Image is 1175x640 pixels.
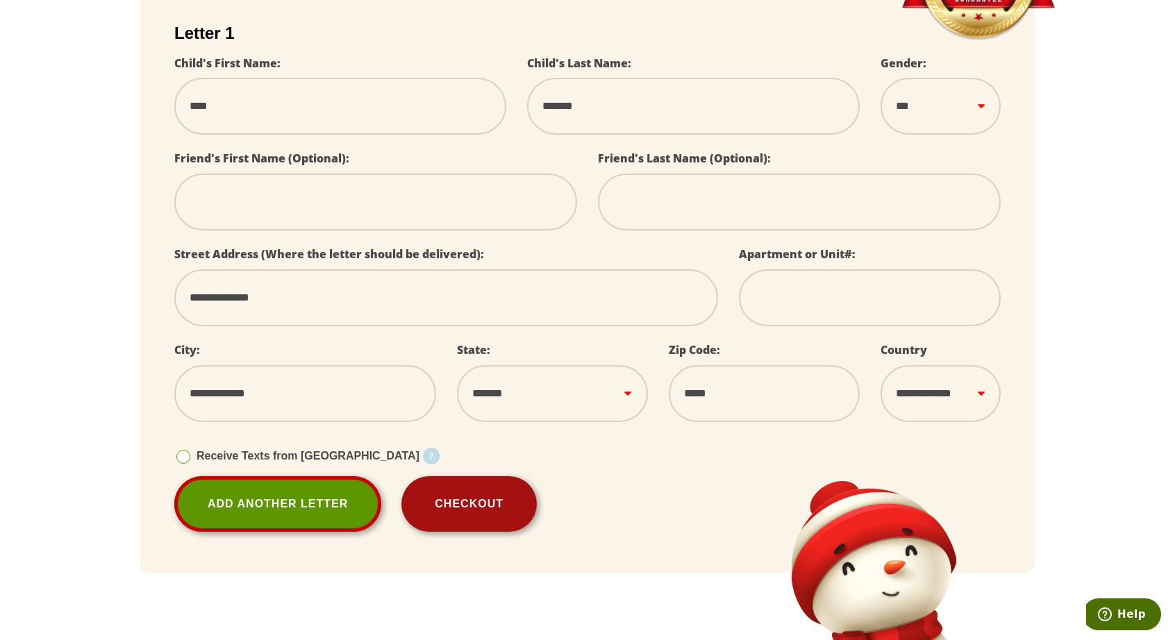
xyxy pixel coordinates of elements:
[401,476,537,532] button: Checkout
[174,246,484,262] label: Street Address (Where the letter should be delivered):
[881,56,926,71] label: Gender:
[669,342,720,357] label: Zip Code:
[1086,598,1161,633] iframe: Opens a widget where you can find more information
[527,56,631,71] label: Child's Last Name:
[174,56,281,71] label: Child's First Name:
[881,342,927,357] label: Country
[174,476,381,532] a: Add Another Letter
[457,342,490,357] label: State:
[174,151,349,166] label: Friend's First Name (Optional):
[174,24,1001,43] h2: Letter 1
[598,151,771,166] label: Friend's Last Name (Optional):
[174,342,200,357] label: City:
[739,246,856,262] label: Apartment or Unit#:
[197,450,419,462] span: Receive Texts from [GEOGRAPHIC_DATA]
